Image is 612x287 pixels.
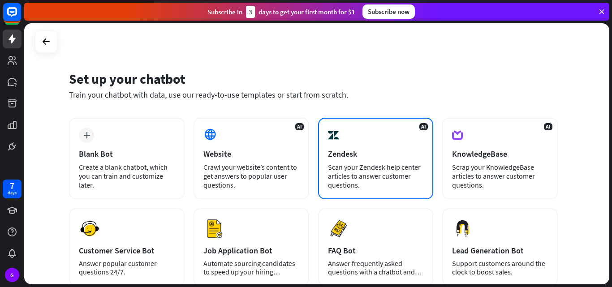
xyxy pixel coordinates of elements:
div: Job Application Bot [203,245,299,256]
div: Scan your Zendesk help center articles to answer customer questions. [328,163,424,189]
div: G [5,268,19,282]
div: Answer frequently asked questions with a chatbot and save your time. [328,259,424,276]
div: KnowledgeBase [452,149,548,159]
div: Subscribe in days to get your first month for $1 [207,6,355,18]
div: Customer Service Bot [79,245,175,256]
div: Zendesk [328,149,424,159]
a: 7 days [3,180,22,198]
div: 3 [246,6,255,18]
span: AI [544,123,552,130]
div: Train your chatbot with data, use our ready-to-use templates or start from scratch. [69,90,558,100]
div: Set up your chatbot [69,70,558,87]
div: Create a blank chatbot, which you can train and customize later. [79,163,175,189]
div: Crawl your website’s content to get answers to popular user questions. [203,163,299,189]
div: Subscribe now [362,4,415,19]
div: Lead Generation Bot [452,245,548,256]
button: Open LiveChat chat widget [7,4,34,30]
div: Support customers around the clock to boost sales. [452,259,548,276]
div: Blank Bot [79,149,175,159]
div: Website [203,149,299,159]
div: Automate sourcing candidates to speed up your hiring process. [203,259,299,276]
i: plus [83,132,90,138]
div: days [8,190,17,196]
span: AI [419,123,428,130]
div: Answer popular customer questions 24/7. [79,259,175,276]
div: Scrap your KnowledgeBase articles to answer customer questions. [452,163,548,189]
span: AI [295,123,304,130]
div: 7 [10,182,14,190]
div: FAQ Bot [328,245,424,256]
